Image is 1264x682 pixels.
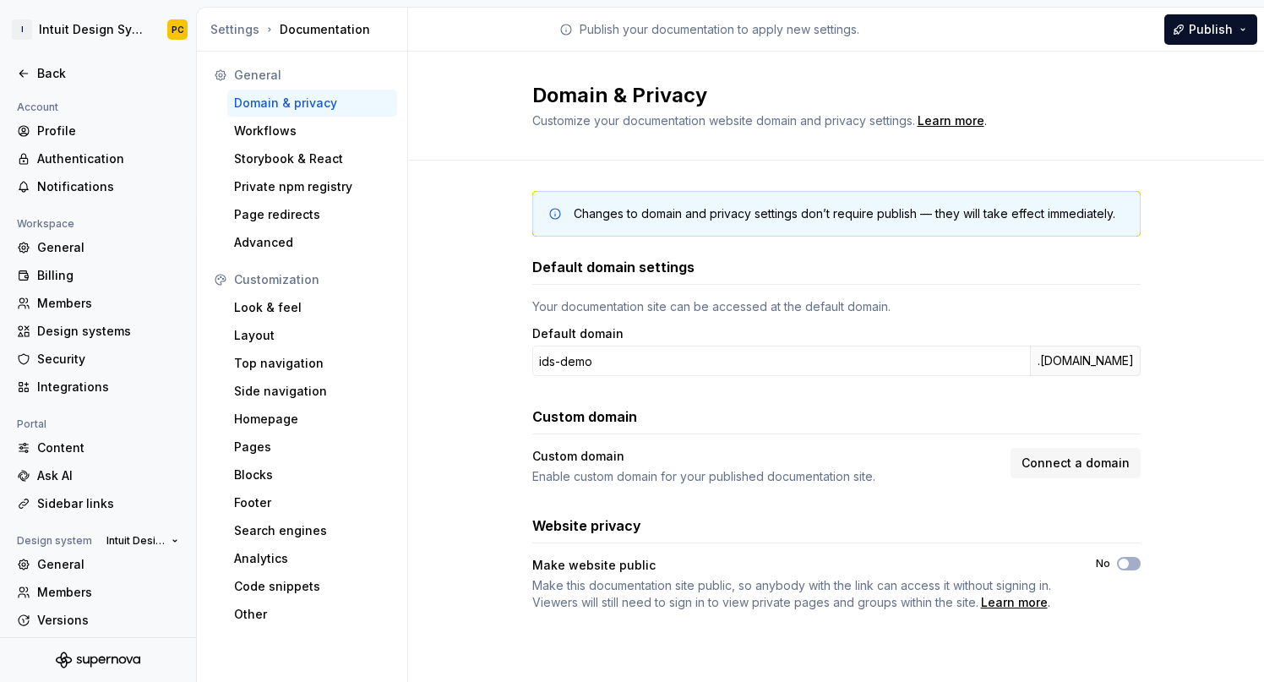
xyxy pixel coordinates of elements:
p: Publish your documentation to apply new settings. [580,21,859,38]
div: Pages [234,439,390,456]
span: Customize your documentation website domain and privacy settings. [532,113,915,128]
a: Versions [10,607,186,634]
a: Content [10,434,186,461]
a: Authentication [10,145,186,172]
a: Integrations [10,374,186,401]
svg: Supernova Logo [56,652,140,668]
div: Authentication [37,150,179,167]
div: Notifications [37,178,179,195]
div: Customization [234,271,390,288]
h3: Default domain settings [532,257,695,277]
label: No [1096,557,1110,570]
span: . [915,115,987,128]
div: Domain & privacy [234,95,390,112]
div: Profile [37,123,179,139]
div: Private npm registry [234,178,390,195]
div: Versions [37,612,179,629]
div: .[DOMAIN_NAME] [1030,346,1141,376]
span: . [532,577,1065,611]
a: Pages [227,434,397,461]
div: Back [37,65,179,82]
a: Homepage [227,406,397,433]
div: Page redirects [234,206,390,223]
a: Page redirects [227,201,397,228]
div: Security [37,351,179,368]
button: Publish [1164,14,1257,45]
div: General [37,556,179,573]
div: Workspace [10,214,81,234]
div: Ask AI [37,467,179,484]
button: Settings [210,21,259,38]
div: Members [37,584,179,601]
a: Billing [10,262,186,289]
div: Other [234,606,390,623]
span: Make this documentation site public, so anybody with the link can access it without signing in. V... [532,578,1051,609]
a: Code snippets [227,573,397,600]
a: Workflows [227,117,397,145]
h3: Custom domain [532,406,637,427]
div: Side navigation [234,383,390,400]
div: Custom domain [532,448,1000,465]
div: Top navigation [234,355,390,372]
div: Layout [234,327,390,344]
div: Design system [10,531,99,551]
a: Datasets [10,635,186,662]
div: Search engines [234,522,390,539]
div: Blocks [234,466,390,483]
div: PC [172,23,184,36]
a: Domain & privacy [227,90,397,117]
div: Changes to domain and privacy settings don’t require publish — they will take effect immediately. [574,205,1115,222]
a: General [10,234,186,261]
a: Ask AI [10,462,186,489]
a: Notifications [10,173,186,200]
div: Portal [10,414,53,434]
label: Default domain [532,325,624,342]
div: Make website public [532,557,1065,574]
div: Code snippets [234,578,390,595]
a: Side navigation [227,378,397,405]
a: Layout [227,322,397,349]
div: Homepage [234,411,390,428]
div: Storybook & React [234,150,390,167]
div: Content [37,439,179,456]
div: Members [37,295,179,312]
a: Members [10,290,186,317]
a: Blocks [227,461,397,488]
a: Footer [227,489,397,516]
div: Design systems [37,323,179,340]
div: General [37,239,179,256]
div: Footer [234,494,390,511]
div: Your documentation site can be accessed at the default domain. [532,298,1141,315]
a: Top navigation [227,350,397,377]
div: Intuit Design System [39,21,147,38]
h3: Website privacy [532,516,641,536]
div: Analytics [234,550,390,567]
div: Enable custom domain for your published documentation site. [532,468,1000,485]
div: Sidebar links [37,495,179,512]
div: I [12,19,32,40]
a: Security [10,346,186,373]
a: Search engines [227,517,397,544]
span: Publish [1189,21,1233,38]
a: Analytics [227,545,397,572]
a: General [10,551,186,578]
a: Private npm registry [227,173,397,200]
a: Look & feel [227,294,397,321]
a: Advanced [227,229,397,256]
span: Connect a domain [1022,455,1130,472]
div: Integrations [37,379,179,396]
div: Billing [37,267,179,284]
button: IIntuit Design SystemPC [3,11,193,48]
div: Look & feel [234,299,390,316]
a: Sidebar links [10,490,186,517]
span: Intuit Design System [106,534,165,548]
div: General [234,67,390,84]
a: Learn more [918,112,984,129]
a: Profile [10,117,186,145]
a: Other [227,601,397,628]
a: Members [10,579,186,606]
div: Account [10,97,65,117]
